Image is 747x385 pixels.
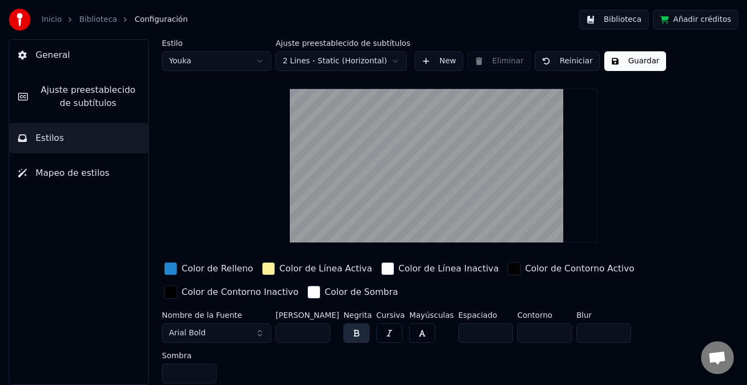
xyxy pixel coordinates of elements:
[36,132,64,145] span: Estilos
[9,158,148,188] button: Mapeo de estilos
[9,9,31,31] img: youka
[162,39,271,47] label: Estilo
[576,311,631,319] label: Blur
[276,311,339,319] label: [PERSON_NAME]
[9,40,148,70] button: General
[343,311,372,319] label: Negrita
[182,262,253,275] div: Color de Relleno
[399,262,499,275] div: Color de Línea Inactiva
[305,283,400,301] button: Color de Sombra
[42,14,62,25] a: Inicio
[276,39,410,47] label: Ajuste preestablecido de subtítulos
[517,311,572,319] label: Contorno
[409,311,453,319] label: Mayúsculas
[260,260,375,277] button: Color de Línea Activa
[135,14,188,25] span: Configuración
[162,260,255,277] button: Color de Relleno
[36,167,109,180] span: Mapeo de estilos
[162,352,217,359] label: Sombra
[36,49,70,62] span: General
[42,14,188,25] nav: breadcrumb
[535,51,599,71] button: Reiniciar
[9,75,148,119] button: Ajuste preestablecido de subtítulos
[579,10,649,29] button: Biblioteca
[37,84,139,110] span: Ajuste preestablecido de subtítulos
[525,262,634,275] div: Color de Contorno Activo
[701,341,734,374] div: Chat abierto
[415,51,463,71] button: New
[169,328,206,339] span: Arial Bold
[79,14,117,25] a: Biblioteca
[162,311,271,319] label: Nombre de la Fuente
[279,262,372,275] div: Color de Línea Activa
[376,311,405,319] label: Cursiva
[604,51,666,71] button: Guardar
[162,283,301,301] button: Color de Contorno Inactivo
[458,311,513,319] label: Espaciado
[182,286,299,299] div: Color de Contorno Inactivo
[505,260,637,277] button: Color de Contorno Activo
[325,286,398,299] div: Color de Sombra
[379,260,501,277] button: Color de Línea Inactiva
[653,10,738,29] button: Añadir créditos
[9,123,148,153] button: Estilos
